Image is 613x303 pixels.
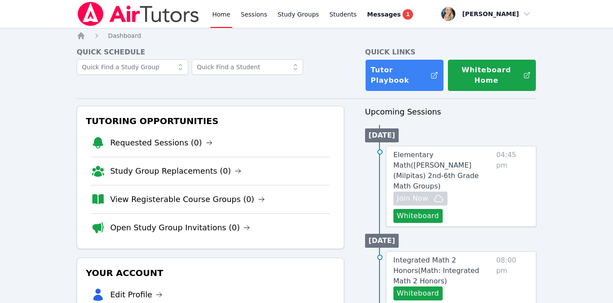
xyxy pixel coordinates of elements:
h4: Quick Links [365,47,536,57]
nav: Breadcrumb [77,31,536,40]
h3: Upcoming Sessions [365,106,536,118]
a: Requested Sessions (0) [110,137,213,149]
button: Join Now [393,192,447,205]
span: Dashboard [108,32,141,39]
h3: Your Account [84,265,337,281]
a: Edit Profile [110,289,163,301]
h3: Tutoring Opportunities [84,113,337,129]
input: Quick Find a Student [192,59,303,75]
img: Air Tutors [77,2,200,26]
span: 04:45 pm [496,150,529,223]
span: 08:00 pm [496,255,529,300]
a: Tutor Playbook [365,59,444,91]
span: Messages [367,10,401,19]
span: 1 [403,9,413,20]
input: Quick Find a Study Group [77,59,188,75]
a: Study Group Replacements (0) [110,165,241,177]
a: Open Study Group Invitations (0) [110,222,251,234]
button: Whiteboard [393,209,443,223]
a: Dashboard [108,31,141,40]
button: Whiteboard [393,286,443,300]
li: [DATE] [365,234,399,248]
span: Integrated Math 2 Honors ( Math: Integrated Math 2 Honors ) [393,256,479,285]
a: Integrated Math 2 Honors(Math: Integrated Math 2 Honors) [393,255,493,286]
span: Join Now [397,193,428,204]
h4: Quick Schedule [77,47,344,57]
a: Elementary Math([PERSON_NAME] (Milpitas) 2nd-6th Grade Math Groups) [393,150,493,192]
button: Whiteboard Home [447,59,536,91]
a: View Registerable Course Groups (0) [110,193,265,205]
span: Elementary Math ( [PERSON_NAME] (Milpitas) 2nd-6th Grade Math Groups ) [393,151,479,190]
li: [DATE] [365,128,399,142]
